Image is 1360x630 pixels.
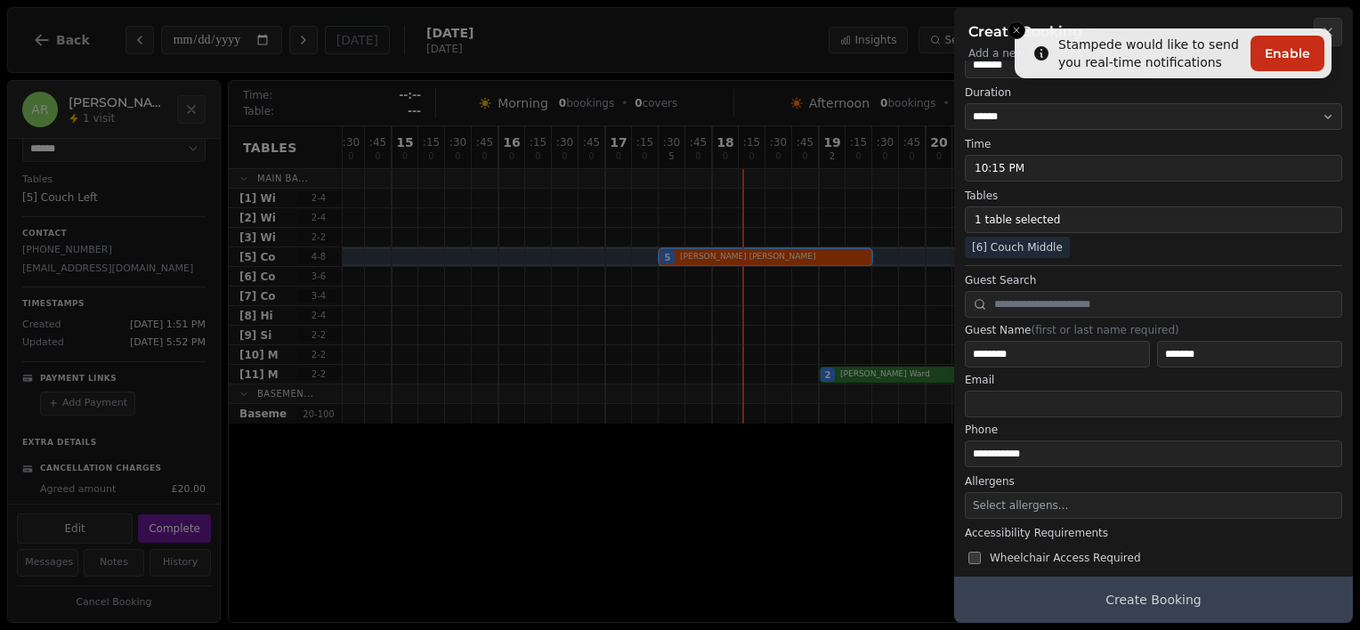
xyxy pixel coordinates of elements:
p: Add a new booking to the day planner [968,46,1339,61]
label: Phone [965,423,1342,437]
label: Time [965,137,1342,151]
span: (first or last name required) [1031,324,1178,336]
span: Select allergens... [973,499,1068,512]
label: Guest Search [965,273,1342,287]
button: Create Booking [954,577,1353,623]
button: 1 table selected [965,206,1342,233]
input: Wheelchair Access Required [968,552,981,564]
label: Guest Name [965,323,1342,337]
span: [6] Couch Middle [965,237,1070,258]
button: Select allergens... [965,492,1342,519]
label: Tables [965,189,1342,203]
label: Allergens [965,474,1342,489]
span: Wheelchair Access Required [990,551,1141,565]
label: Email [965,373,1342,387]
label: Duration [965,85,1342,100]
h2: Create Booking [968,21,1339,43]
label: Accessibility Requirements [965,526,1342,540]
button: 10:15 PM [965,155,1342,182]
